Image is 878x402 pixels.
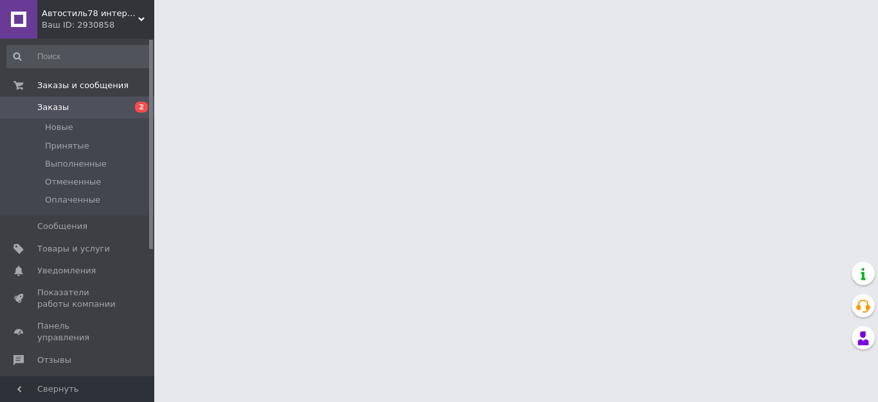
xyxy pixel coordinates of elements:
span: Панель управления [37,320,119,343]
input: Поиск [6,45,152,68]
span: Выполненные [45,158,107,170]
span: Сообщения [37,221,87,232]
span: Принятые [45,140,89,152]
span: Отмененные [45,176,101,188]
span: Заказы и сообщения [37,80,129,91]
span: Оплаченные [45,194,100,206]
span: Новые [45,122,73,133]
span: Автостиль78 интернет магазин [42,8,138,19]
span: 2 [135,102,148,113]
div: Ваш ID: 2930858 [42,19,154,31]
span: Уведомления [37,265,96,277]
span: Показатели работы компании [37,287,119,310]
span: Отзывы [37,354,71,366]
span: Заказы [37,102,69,113]
span: Товары и услуги [37,243,110,255]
